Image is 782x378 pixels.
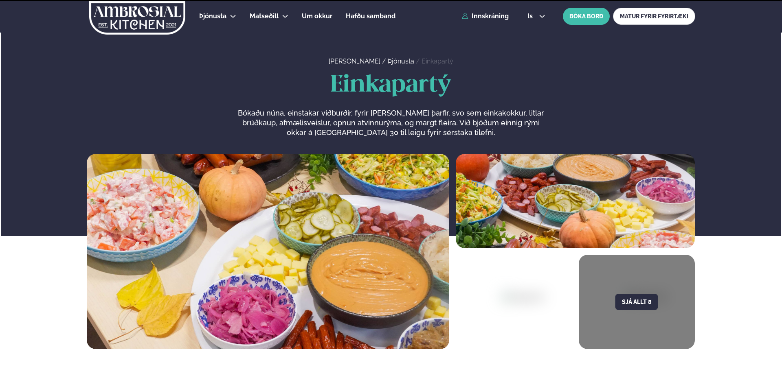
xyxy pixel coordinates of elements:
span: Hafðu samband [346,12,395,20]
a: Hafðu samband [346,11,395,21]
a: Innskráning [462,13,509,20]
span: Einkapartý [331,74,451,96]
button: Sjá allt 8 [615,294,658,310]
img: image alt [456,154,695,248]
span: is [527,13,535,20]
a: Einkapartý [422,57,453,65]
img: logo [89,1,186,35]
button: is [521,13,551,20]
span: / [382,57,388,65]
span: Um okkur [302,12,332,20]
a: Matseðill [250,11,279,21]
a: Þjónusta [388,57,414,65]
p: Bókaðu núna, einstakar viðburðir, fyrir [PERSON_NAME] þarfir, svo sem einkakokkur, litlar brúðkau... [237,108,545,138]
a: Um okkur [302,11,332,21]
a: Þjónusta [199,11,226,21]
span: Þjónusta [199,12,226,20]
a: [PERSON_NAME] [329,57,380,65]
button: BÓKA BORÐ [563,8,610,25]
span: / [416,57,422,65]
span: Matseðill [250,12,279,20]
img: image alt [87,154,449,349]
a: MATUR FYRIR FYRIRTÆKI [613,8,695,25]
